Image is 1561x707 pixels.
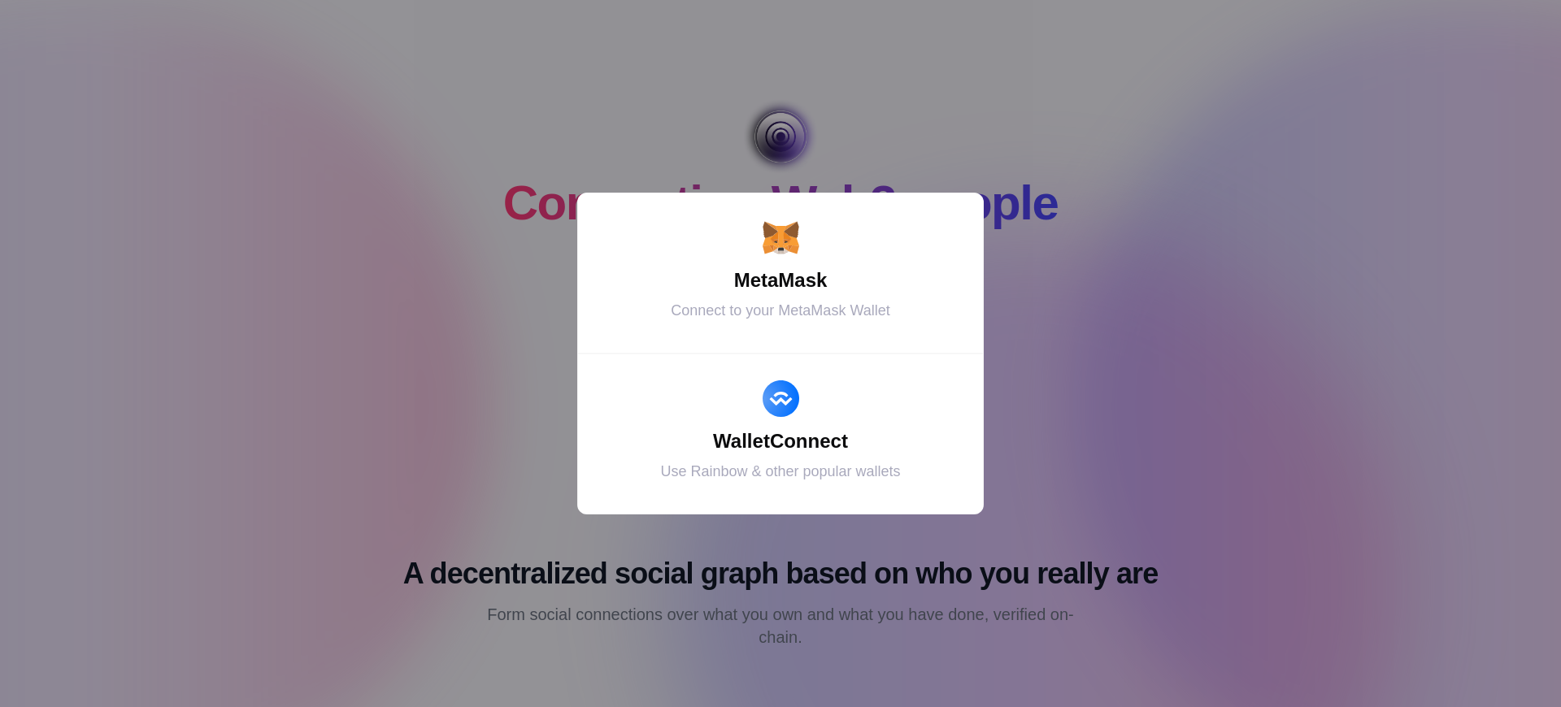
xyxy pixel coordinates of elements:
div: MetaMask [598,266,963,295]
img: WalletConnect [763,380,799,417]
div: Connect to your MetaMask Wallet [598,300,963,322]
div: Use Rainbow & other popular wallets [598,461,963,483]
div: WalletConnect [598,427,963,456]
img: MetaMask [763,219,799,256]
